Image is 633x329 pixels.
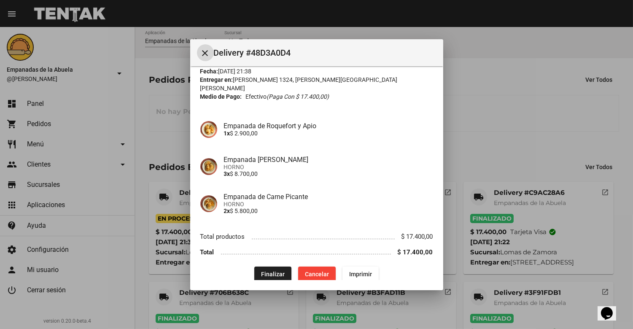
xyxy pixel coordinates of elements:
[298,267,336,282] button: Cancelar
[200,76,433,92] div: [PERSON_NAME] 1324, [PERSON_NAME][GEOGRAPHIC_DATA][PERSON_NAME]
[200,76,233,83] strong: Entregar en:
[214,46,436,59] span: Delivery #48D3A0D4
[200,195,217,212] img: 244b8d39-ba06-4741-92c7-e12f1b13dfde.jpg
[200,67,433,76] div: [DATE] 21:38
[200,121,217,138] img: d59fadef-f63f-4083-8943-9e902174ec49.jpg
[224,170,433,177] p: $ 8.700,00
[197,44,214,61] button: Cerrar
[200,229,433,245] li: Total productos $ 17.400,00
[224,201,433,208] span: HORNO
[224,130,433,137] p: $ 2.900,00
[224,208,433,214] p: $ 5.800,00
[342,267,379,282] button: Imprimir
[224,156,433,164] h4: Empanada [PERSON_NAME]
[261,271,285,278] span: Finalizar
[224,122,433,130] h4: Empanada de Roquefort y Apio
[267,93,329,100] i: (Paga con $ 17.400,00)
[224,208,230,214] b: 2x
[224,164,433,170] span: HORNO
[224,170,230,177] b: 3x
[224,193,433,201] h4: Empanada de Carne Picante
[224,130,230,137] b: 1x
[200,48,210,58] mat-icon: Cerrar
[305,271,329,278] span: Cancelar
[200,68,218,75] strong: Fecha:
[200,158,217,175] img: f753fea7-0f09-41b3-9a9e-ddb84fc3b359.jpg
[245,92,329,101] span: Efectivo
[598,295,625,321] iframe: chat widget
[200,59,221,66] strong: Cuenta:
[200,92,242,101] strong: Medio de Pago:
[200,244,433,260] li: Total $ 17.400,00
[330,59,380,66] a: [PHONE_NUMBER]
[349,271,372,278] span: Imprimir
[254,267,291,282] button: Finalizar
